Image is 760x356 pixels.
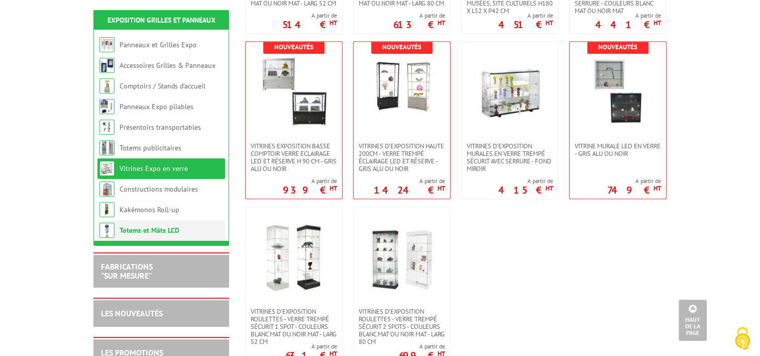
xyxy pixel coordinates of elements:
[285,342,337,350] span: A partir de
[120,205,179,214] a: Kakémonos Roll-up
[120,123,201,132] a: Présentoirs transportables
[595,22,661,28] p: 441 €
[330,184,337,193] sup: HT
[283,187,337,193] p: 939 €
[583,57,653,127] img: Vitrine Murale LED en verre - GRIS ALU OU NOIR
[259,57,329,127] img: VITRINES EXPOSITION BASSE COMPTOIR VERRE ECLAIRAGE LED ET RÉSERVE H 90 CM - GRIS ALU OU NOIR
[99,99,115,114] img: Panneaux Expo pliables
[120,143,181,152] a: Totems publicitaires
[607,177,661,185] span: A partir de
[99,182,115,197] img: Constructions modulaires
[99,58,115,73] img: Accessoires Grilles & Panneaux
[101,308,163,318] a: LES NOUVEAUTÉS
[354,308,450,345] a: Vitrines d'exposition roulettes - verre trempé sécurit 2 spots - couleurs blanc mat ou noir mat -...
[462,142,558,172] a: Vitrines d'exposition murales en verre trempé sécurit avec serrure - fond miroir
[99,161,115,176] img: Vitrines Expo en verre
[283,177,337,185] span: A partir de
[498,22,553,28] p: 451 €
[725,322,760,356] button: Cookies (fenêtre modale)
[120,164,188,173] a: Vitrines Expo en verre
[246,308,342,345] a: Vitrines d'exposition roulettes - verre trempé sécurit 1 spot - couleurs blanc mat ou noir mat - ...
[101,261,153,281] a: FABRICATIONS"Sur Mesure"
[354,142,450,172] a: VITRINES D'EXPOSITION HAUTE 200cm - VERRE TREMPé ÉCLAIRAGE LED ET RÉSERVE - GRIS ALU OU NOIR
[393,12,445,20] span: A partir de
[282,12,337,20] span: A partir de
[575,142,661,157] span: Vitrine Murale LED en verre - GRIS ALU OU NOIR
[595,12,661,20] span: A partir de
[282,22,337,28] p: 514 €
[274,43,313,51] b: Nouveautés
[251,142,337,172] span: VITRINES EXPOSITION BASSE COMPTOIR VERRE ECLAIRAGE LED ET RÉSERVE H 90 CM - GRIS ALU OU NOIR
[654,184,661,193] sup: HT
[330,19,337,27] sup: HT
[546,184,553,193] sup: HT
[679,300,707,341] a: Haut de la page
[367,57,437,127] img: VITRINES D'EXPOSITION HAUTE 200cm - VERRE TREMPé ÉCLAIRAGE LED ET RÉSERVE - GRIS ALU OU NOIR
[99,140,115,155] img: Totems publicitaires
[607,187,661,193] p: 749 €
[120,40,197,49] a: Panneaux et Grilles Expo
[399,342,445,350] span: A partir de
[251,308,337,345] span: Vitrines d'exposition roulettes - verre trempé sécurit 1 spot - couleurs blanc mat ou noir mat - ...
[374,187,445,193] p: 1424 €
[107,16,215,25] a: Exposition Grilles et Panneaux
[99,202,115,217] img: Kakémonos Roll-up
[99,223,115,238] img: Totems et Mâts LCD
[359,142,445,172] span: VITRINES D'EXPOSITION HAUTE 200cm - VERRE TREMPé ÉCLAIRAGE LED ET RÉSERVE - GRIS ALU OU NOIR
[438,184,445,193] sup: HT
[120,81,205,91] a: Comptoirs / Stands d'accueil
[570,142,666,157] a: Vitrine Murale LED en verre - GRIS ALU OU NOIR
[498,187,553,193] p: 415 €
[546,19,553,27] sup: HT
[438,19,445,27] sup: HT
[475,57,545,127] img: Vitrines d'exposition murales en verre trempé sécurit avec serrure - fond miroir
[120,61,215,70] a: Accessoires Grilles & Panneaux
[730,326,755,351] img: Cookies (fenêtre modale)
[120,185,198,194] a: Constructions modulaires
[359,308,445,345] span: Vitrines d'exposition roulettes - verre trempé sécurit 2 spots - couleurs blanc mat ou noir mat -...
[259,222,329,293] img: Vitrines d'exposition roulettes - verre trempé sécurit 1 spot - couleurs blanc mat ou noir mat - ...
[467,142,553,172] span: Vitrines d'exposition murales en verre trempé sécurit avec serrure - fond miroir
[598,43,637,51] b: Nouveautés
[99,37,115,52] img: Panneaux et Grilles Expo
[120,226,179,235] a: Totems et Mâts LCD
[120,102,193,111] a: Panneaux Expo pliables
[393,22,445,28] p: 613 €
[654,19,661,27] sup: HT
[382,43,421,51] b: Nouveautés
[498,12,553,20] span: A partir de
[498,177,553,185] span: A partir de
[374,177,445,185] span: A partir de
[367,222,437,293] img: Vitrines d'exposition roulettes - verre trempé sécurit 2 spots - couleurs blanc mat ou noir mat -...
[99,120,115,135] img: Présentoirs transportables
[99,78,115,94] img: Comptoirs / Stands d'accueil
[246,142,342,172] a: VITRINES EXPOSITION BASSE COMPTOIR VERRE ECLAIRAGE LED ET RÉSERVE H 90 CM - GRIS ALU OU NOIR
